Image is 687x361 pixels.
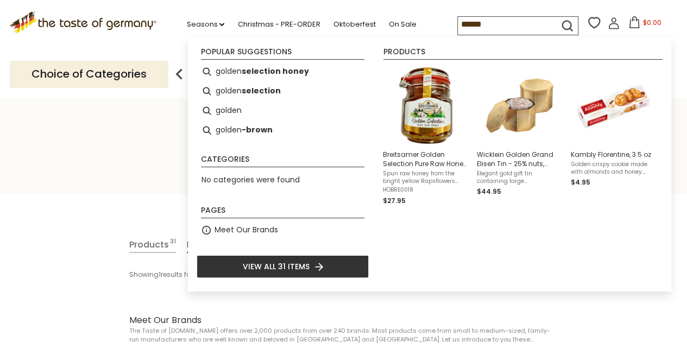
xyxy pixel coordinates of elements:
span: Golden crispy cookie made with almonds and honey. From [GEOGRAPHIC_DATA], the No.1 biscuit brand ... [571,161,656,176]
li: Wicklein Golden Grand Elisen Tin - 25% nuts, 17.65oz [472,62,566,211]
li: Products [383,48,663,60]
span: View all 31 items [243,261,310,273]
a: Meet Our Brands [129,314,552,346]
li: golden selection honey [197,62,369,81]
span: $44.95 [477,187,501,196]
a: Seasons [186,18,224,30]
span: $27.95 [383,196,406,205]
p: Choice of Categories [10,61,168,87]
a: Meet Our Brands [215,224,278,236]
a: On Sale [388,18,416,30]
span: The Taste of [DOMAIN_NAME] offers over 2,000 products from over 240 brands. Most products come fr... [129,327,552,344]
li: golden-brown [197,121,369,140]
a: Kambly FlorentineKambly Florentine, 3.5 ozGolden crispy cookie made with almonds and honey. From ... [571,66,656,206]
li: Popular suggestions [201,48,364,60]
img: Wicklein Golden Grand Elisen Tin [480,66,559,145]
li: Categories [201,155,364,167]
span: Breitsamer Golden Selection Pure Raw Honey in Large Jar 35.2 oz [383,150,468,168]
span: $4.95 [571,178,590,187]
b: -brown [242,124,273,136]
li: View all 31 items [197,255,369,278]
li: Pages [201,206,364,218]
li: golden [197,101,369,121]
a: Breitsamer Golden Selection Pure Raw Honey in Large Jar 35.2 ozSpun raw honey from the bright yel... [383,66,468,206]
b: selection [242,85,281,97]
span: 31 [170,237,176,252]
span: Elegant gold gift tin containing large [PERSON_NAME]. The perfect gift for family or friends. [477,170,562,185]
div: Showing results for " " [129,265,558,284]
span: Wicklein Golden Grand Elisen Tin - 25% nuts, 17.65oz [477,150,562,168]
span: No categories were found [201,174,300,185]
a: View Products Tab [129,237,176,253]
img: previous arrow [168,64,190,85]
a: Wicklein Golden Grand Elisen TinWicklein Golden Grand Elisen Tin - 25% nuts, 17.65ozElegant gold ... [477,66,562,206]
li: Breitsamer Golden Selection Pure Raw Honey in Large Jar 35.2 oz [379,62,472,211]
a: View Pages Tab [187,237,217,253]
li: golden selection [197,81,369,101]
span: $0.00 [642,18,661,27]
li: Kambly Florentine, 3.5 oz [566,62,660,211]
h1: Search results [34,148,653,172]
span: HOBRE0018 [383,186,468,194]
b: 1 [159,270,161,280]
div: Instant Search Results [188,37,671,292]
img: Kambly Florentine [574,66,653,145]
b: selection honey [242,65,309,78]
button: $0.00 [622,16,668,33]
span: Kambly Florentine, 3.5 oz [571,150,656,159]
a: Christmas - PRE-ORDER [237,18,320,30]
li: Meet Our Brands [197,220,369,240]
a: Oktoberfest [333,18,375,30]
span: Spun raw honey from the bright yellow Rapsflowers ([GEOGRAPHIC_DATA]). A delicious and healthy sp... [383,170,468,185]
span: Meet Our Brands [129,314,552,327]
